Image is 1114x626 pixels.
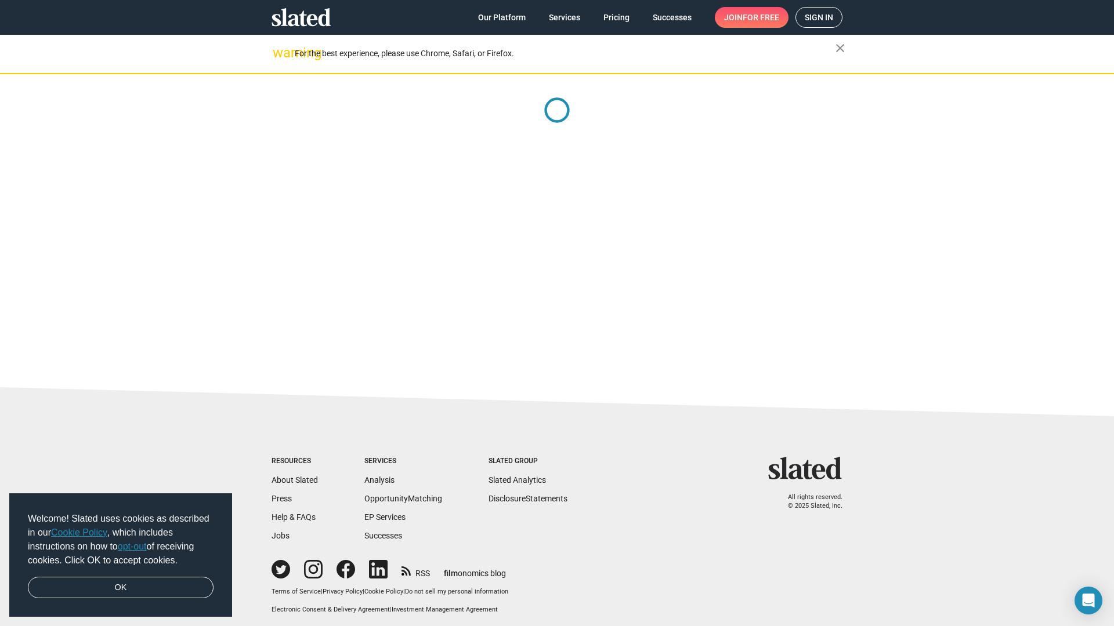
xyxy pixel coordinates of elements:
[540,7,589,28] a: Services
[321,588,323,595] span: |
[390,606,392,613] span: |
[1075,587,1102,614] div: Open Intercom Messenger
[272,531,290,540] a: Jobs
[364,512,406,522] a: EP Services
[715,7,789,28] a: Joinfor free
[364,531,402,540] a: Successes
[795,7,842,28] a: Sign in
[28,512,214,567] span: Welcome! Slated uses cookies as described in our , which includes instructions on how to of recei...
[364,494,442,503] a: OpportunityMatching
[478,7,526,28] span: Our Platform
[776,493,842,510] p: All rights reserved. © 2025 Slated, Inc.
[323,588,363,595] a: Privacy Policy
[489,494,567,503] a: DisclosureStatements
[364,457,442,466] div: Services
[444,569,458,578] span: film
[51,527,107,537] a: Cookie Policy
[724,7,779,28] span: Join
[295,46,835,61] div: For the best experience, please use Chrome, Safari, or Firefox.
[28,577,214,599] a: dismiss cookie message
[273,46,287,60] mat-icon: warning
[549,7,580,28] span: Services
[9,493,232,617] div: cookieconsent
[272,606,390,613] a: Electronic Consent & Delivery Agreement
[594,7,639,28] a: Pricing
[805,8,833,27] span: Sign in
[363,588,364,595] span: |
[833,41,847,55] mat-icon: close
[272,475,318,485] a: About Slated
[643,7,701,28] a: Successes
[118,541,147,551] a: opt-out
[603,7,630,28] span: Pricing
[272,494,292,503] a: Press
[364,475,395,485] a: Analysis
[469,7,535,28] a: Our Platform
[392,606,498,613] a: Investment Management Agreement
[444,559,506,579] a: filmonomics blog
[402,561,430,579] a: RSS
[272,457,318,466] div: Resources
[272,588,321,595] a: Terms of Service
[743,7,779,28] span: for free
[364,588,403,595] a: Cookie Policy
[653,7,692,28] span: Successes
[405,588,508,596] button: Do not sell my personal information
[489,475,546,485] a: Slated Analytics
[403,588,405,595] span: |
[489,457,567,466] div: Slated Group
[272,512,316,522] a: Help & FAQs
